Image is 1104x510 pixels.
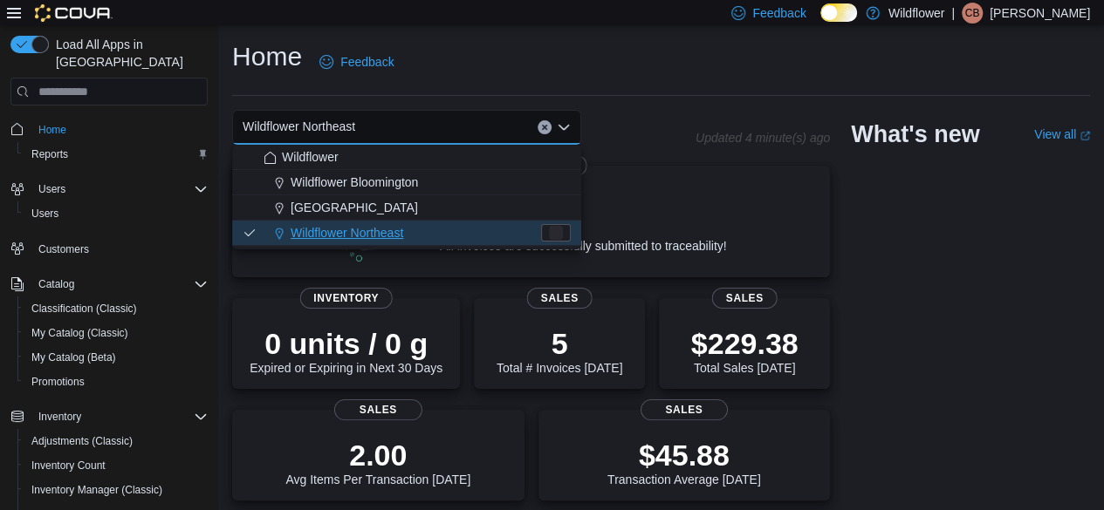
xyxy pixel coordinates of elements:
button: My Catalog (Beta) [17,345,215,370]
button: Wildflower [232,145,581,170]
div: Transaction Average [DATE] [607,438,761,486]
span: Home [31,118,208,139]
span: CB [965,3,980,24]
span: Catalog [31,274,208,295]
button: Customers [3,236,215,262]
button: Inventory [31,406,88,427]
button: Users [17,201,215,226]
span: Inventory Count [31,459,106,473]
span: Home [38,123,66,137]
h2: What's new [851,120,979,148]
p: 0 units / 0 g [250,326,442,361]
button: Inventory Count [17,453,215,478]
span: Wildflower Northeast [243,116,355,137]
span: Inventory Count [24,455,208,476]
span: Reports [31,147,68,161]
span: Load All Apps in [GEOGRAPHIC_DATA] [49,36,208,71]
a: Inventory Count [24,455,113,476]
span: Wildflower Northeast [291,224,403,241]
button: Close list of options [557,120,571,134]
span: Sales [712,288,778,309]
span: Inventory [38,410,81,424]
p: Wildflower [888,3,945,24]
a: Feedback [312,44,401,79]
span: Promotions [31,375,85,389]
button: Home [3,116,215,141]
button: Wildflower Bloomington [232,170,581,195]
a: Home [31,119,73,140]
img: Cova [35,4,113,22]
span: Promotions [24,371,208,392]
button: Reports [17,142,215,167]
a: My Catalog (Beta) [24,347,123,368]
button: Wildflower Northeast [232,221,581,246]
span: Users [31,207,58,221]
span: Adjustments (Classic) [24,431,208,452]
button: Users [31,179,72,200]
a: Inventory Manager (Classic) [24,479,169,500]
span: Inventory Manager (Classic) [24,479,208,500]
button: Promotions [17,370,215,394]
span: Reports [24,144,208,165]
a: View allExternal link [1034,127,1090,141]
button: My Catalog (Classic) [17,321,215,345]
div: All invoices are successfully submitted to traceability! [440,204,726,253]
span: Wildflower Bloomington [291,173,418,191]
svg: External link [1080,131,1090,141]
button: [GEOGRAPHIC_DATA] [232,195,581,221]
a: Reports [24,144,75,165]
h1: Home [232,39,302,74]
button: Adjustments (Classic) [17,429,215,453]
span: Users [38,182,65,196]
span: Sales [527,288,593,309]
p: 2.00 [285,438,470,473]
a: Classification (Classic) [24,298,144,319]
span: Users [31,179,208,200]
p: Updated 4 minute(s) ago [696,131,830,145]
a: Users [24,203,65,224]
span: Feedback [752,4,806,22]
p: [PERSON_NAME] [990,3,1090,24]
div: Avg Items Per Transaction [DATE] [285,438,470,486]
a: My Catalog (Classic) [24,323,135,343]
button: Classification (Classic) [17,296,215,321]
p: | [951,3,955,24]
span: Inventory [299,288,393,309]
button: Clear input [538,120,552,134]
span: Wildflower [282,148,339,166]
span: My Catalog (Classic) [31,326,128,340]
button: Catalog [3,272,215,296]
span: My Catalog (Beta) [31,350,116,364]
span: [GEOGRAPHIC_DATA] [291,199,418,216]
button: Users [3,177,215,201]
p: $229.38 [691,326,799,361]
button: Inventory Manager (Classic) [17,478,215,502]
span: Customers [38,242,89,256]
div: Total Sales [DATE] [691,326,799,375]
span: Classification (Classic) [24,298,208,319]
span: Sales [641,399,728,420]
span: My Catalog (Beta) [24,347,208,368]
span: Users [24,203,208,224]
span: Dark Mode [820,22,821,23]
div: Expired or Expiring in Next 30 Days [250,326,442,375]
span: Sales [334,399,422,420]
a: Customers [31,239,96,260]
p: $45.88 [607,438,761,473]
button: Catalog [31,274,81,295]
a: Adjustments (Classic) [24,431,140,452]
span: Feedback [340,53,394,71]
div: Choose from the following options [232,145,581,246]
span: Classification (Classic) [31,302,137,316]
button: Inventory [3,405,215,429]
span: Inventory [31,406,208,427]
a: Promotions [24,371,92,392]
input: Dark Mode [820,3,857,22]
div: Total # Invoices [DATE] [497,326,622,375]
p: 5 [497,326,622,361]
span: Adjustments (Classic) [31,434,133,448]
span: Catalog [38,277,74,291]
div: Crystale Bernander [962,3,983,24]
p: 0 [440,204,726,239]
span: My Catalog (Classic) [24,323,208,343]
